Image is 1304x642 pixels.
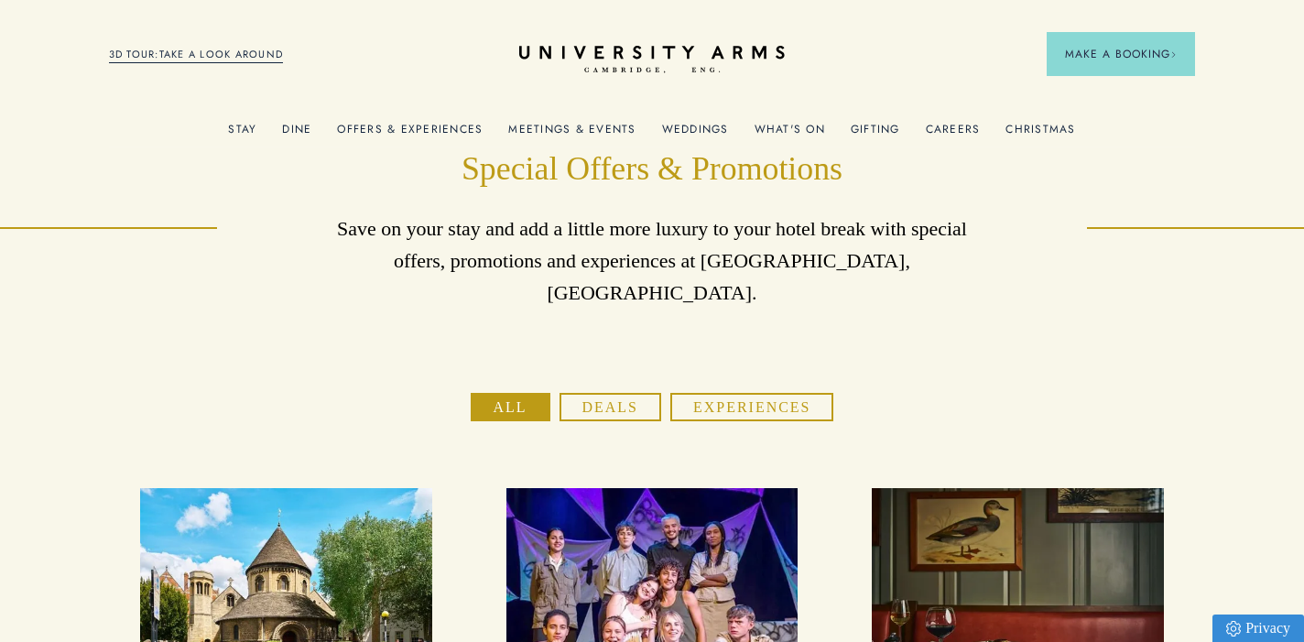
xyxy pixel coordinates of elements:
[1212,615,1304,642] a: Privacy
[519,46,785,74] a: Home
[662,123,729,147] a: Weddings
[326,147,978,191] h1: Special Offers & Promotions
[1047,32,1195,76] button: Make a BookingArrow icon
[1226,621,1241,637] img: Privacy
[1005,123,1075,147] a: Christmas
[851,123,900,147] a: Gifting
[282,123,311,147] a: Dine
[109,47,284,63] a: 3D TOUR:TAKE A LOOK AROUND
[337,123,483,147] a: Offers & Experiences
[755,123,825,147] a: What's On
[560,393,661,422] button: Deals
[1170,51,1177,58] img: Arrow icon
[670,393,833,422] button: Experiences
[926,123,981,147] a: Careers
[326,212,978,309] p: Save on your stay and add a little more luxury to your hotel break with special offers, promotion...
[1065,46,1177,62] span: Make a Booking
[228,123,256,147] a: Stay
[508,123,636,147] a: Meetings & Events
[471,393,550,422] button: All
